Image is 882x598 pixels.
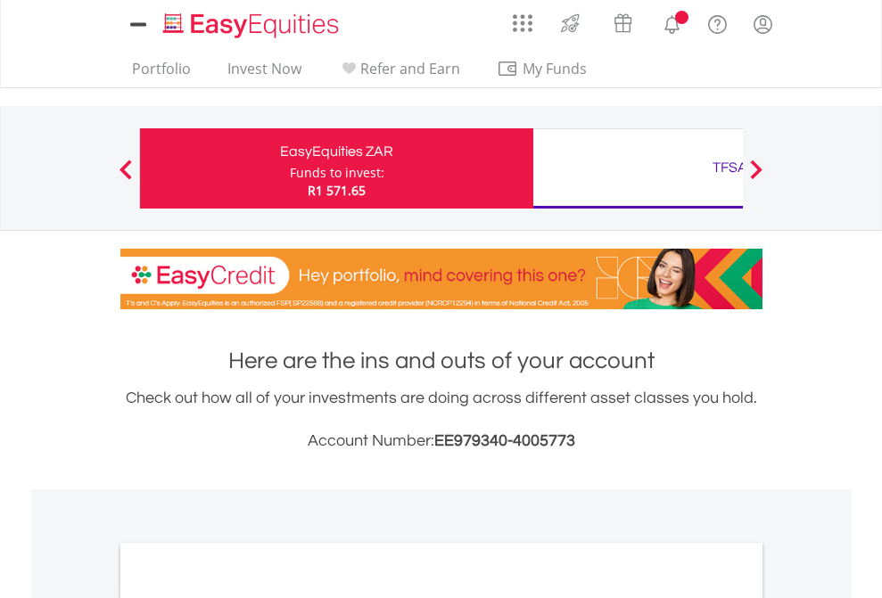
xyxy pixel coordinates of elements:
span: My Funds [497,57,614,80]
button: Previous [108,168,144,186]
a: Home page [156,4,346,40]
a: Vouchers [597,4,649,37]
img: grid-menu-icon.svg [513,13,532,33]
a: FAQ's and Support [695,4,740,40]
button: Next [738,168,774,186]
a: Portfolio [125,60,198,87]
div: Check out how all of your investments are doing across different asset classes you hold. [120,386,762,454]
a: AppsGrid [501,4,544,33]
h3: Account Number: [120,429,762,454]
span: Refer and Earn [360,59,460,78]
div: Funds to invest: [290,164,384,182]
a: My Profile [740,4,786,44]
div: EasyEquities ZAR [151,139,523,164]
a: Refer and Earn [331,60,467,87]
span: EE979340-4005773 [434,432,575,449]
img: thrive-v2.svg [556,9,585,37]
img: EasyEquities_Logo.png [160,11,346,40]
img: vouchers-v2.svg [608,9,638,37]
span: R1 571.65 [308,182,366,199]
h1: Here are the ins and outs of your account [120,345,762,377]
a: Invest Now [220,60,309,87]
a: Notifications [649,4,695,40]
img: EasyCredit Promotion Banner [120,249,762,309]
